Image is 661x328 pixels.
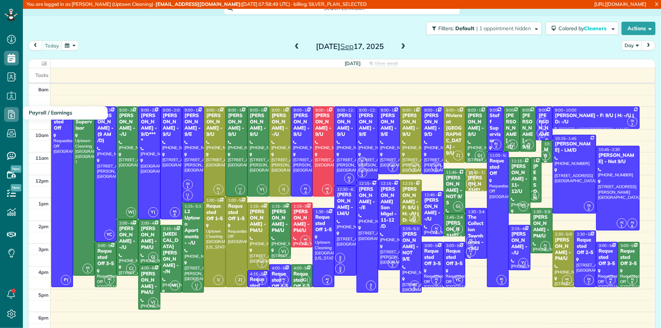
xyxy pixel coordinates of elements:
small: 1 [279,279,288,286]
small: 1 [214,189,223,196]
small: 2 [388,262,397,269]
div: [PERSON_NAME] - PM/U [250,209,267,234]
div: [PERSON_NAME] - 9/U [467,113,485,138]
small: 5 [301,240,310,247]
div: [PERSON_NAME] - -/U [424,197,441,222]
span: W( [170,281,180,290]
div: [PERSON_NAME] - -/U [119,226,136,251]
small: 4 [323,279,332,286]
small: 6 [628,223,637,230]
span: C( [508,140,518,149]
div: [PERSON_NAME] - -/U [511,231,528,256]
span: D( [469,238,473,242]
small: 5 [323,189,332,196]
span: 9:00 - 12:00 [381,107,402,113]
span: A( [533,192,536,196]
span: 1:30 - 3:30 [533,209,552,214]
span: Colored by [559,25,609,32]
span: A( [391,164,394,168]
div: [PERSON_NAME] - PM/U [140,271,158,296]
small: 6 [170,211,180,218]
small: 1 [105,279,114,286]
button: today [42,40,62,50]
div: [PERSON_NAME] - 9/U [315,113,332,138]
div: [PERSON_NAME] - PM/U [140,226,158,251]
div: Staff Supervisor [75,113,93,131]
span: A( [609,277,612,281]
span: I( [213,275,223,285]
span: D( [186,181,189,186]
span: 4:15 - 5:00 [250,271,269,276]
span: 3:00 - 5:00 [620,243,640,248]
span: P( [61,275,71,285]
span: J( [361,169,363,173]
span: 12:15 - 5:15 [359,181,380,186]
div: [PERSON_NAME] - 9/E [184,113,202,138]
span: Cleaners [584,25,608,32]
div: [PERSON_NAME] - PM/U [555,237,572,262]
small: 1 [257,279,267,286]
span: 9:00 - 2:00 [141,107,160,113]
span: 3:00 - 5:00 [424,243,443,248]
small: 3 [345,177,354,184]
small: 2 [584,279,594,286]
div: Requested Off 3-5 [424,248,441,267]
div: [PERSON_NAME] - 9/E [380,113,398,138]
div: Requested Off 1-5 [315,214,332,233]
span: M( [456,226,460,230]
small: 5 [628,279,637,286]
div: [PERSON_NAME] - 9/E [359,113,376,138]
span: A( [326,277,329,281]
span: L( [195,282,198,286]
small: 1 [466,183,476,190]
small: 5 [541,245,550,252]
span: 4pm [38,269,49,275]
div: [PERSON_NAME] - 9/U [250,113,267,138]
span: 11am [35,155,49,161]
button: next [641,40,655,50]
span: D( [587,277,591,281]
span: J( [370,282,372,286]
div: [PERSON_NAME] - 9/U [293,113,310,138]
span: 1:00 - 5:00 [206,198,226,203]
span: 4:00 - 6:00 [141,265,160,271]
small: 3 [358,172,367,179]
span: 3pm [38,246,49,252]
div: [PERSON_NAME] - PM/U [271,209,289,234]
span: 9:00 - 1:00 [272,107,291,113]
span: New [11,165,21,173]
span: M( [326,186,329,190]
span: G( [300,275,310,285]
span: 10:15 - 1:45 [555,136,577,141]
span: 10am [35,132,49,138]
span: G( [475,151,485,161]
span: 1pm [38,201,49,207]
span: A( [435,226,438,230]
span: L( [261,277,264,281]
span: 2pm [38,223,49,229]
small: 1 [257,262,267,269]
span: D( [587,203,591,207]
span: J( [435,164,438,168]
span: 1:00 - 5:00 [228,198,247,203]
span: M( [86,265,90,269]
span: 9:00 - 11:30 [468,107,489,113]
span: M( [543,152,547,156]
span: B( [217,186,220,190]
div: Management Adjustment [544,147,550,240]
span: A( [348,175,351,179]
span: 2:00 - 4:30 [119,221,138,226]
div: [PERSON_NAME] - (9 AM /D) [97,113,114,144]
span: L( [470,248,473,253]
div: Riviera at [GEOGRAPHIC_DATA] - 9/U [446,113,463,156]
span: 9:00 - 12:00 [424,107,446,113]
div: [PERSON_NAME] - -/E [359,186,376,211]
div: Requested Off 3-5 [446,248,463,267]
span: New [11,184,21,191]
span: 1:30 - 3:45 [468,209,487,214]
small: 1 [366,285,376,292]
small: 5 [530,194,539,201]
small: 2 [388,166,397,173]
span: | 1 appointment hidden [476,25,531,32]
span: 9:00 - 1:00 [206,107,226,113]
